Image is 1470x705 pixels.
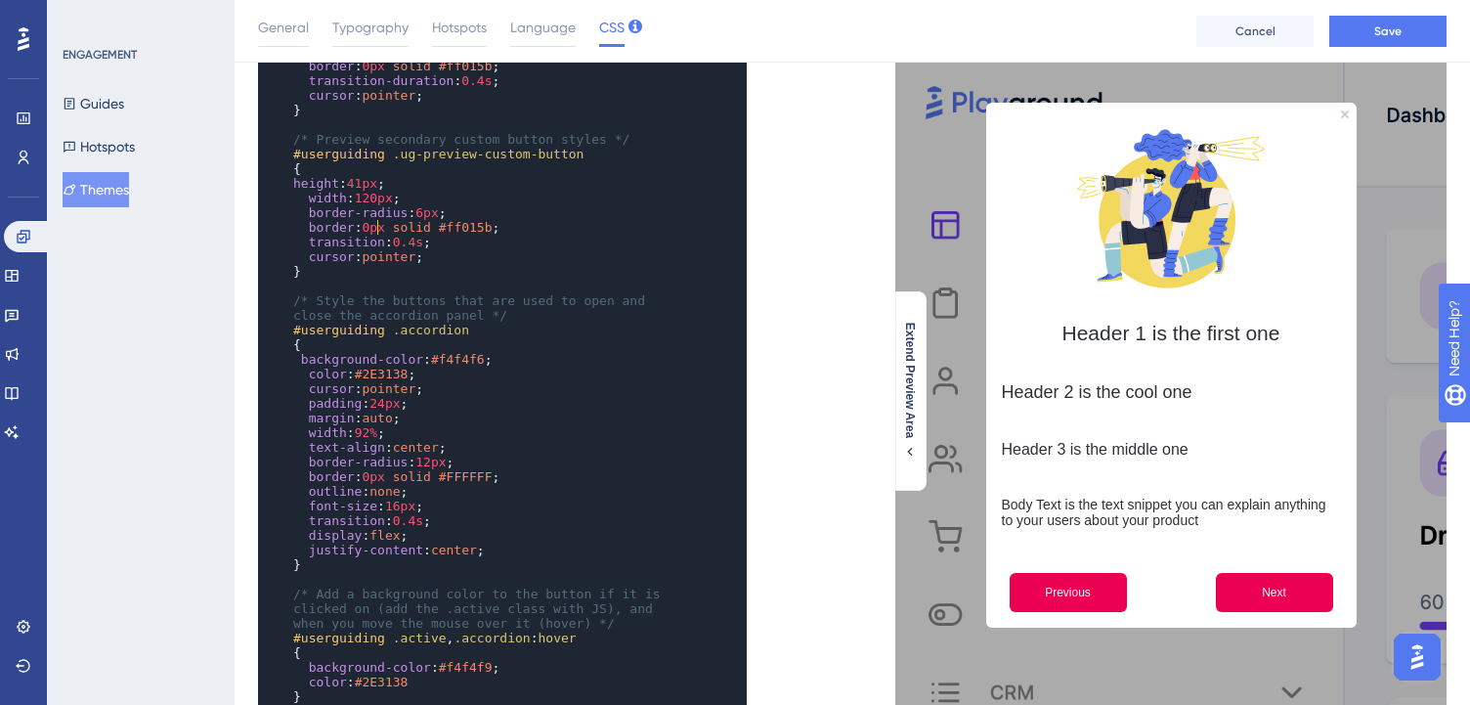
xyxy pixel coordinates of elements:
[431,352,485,367] span: #f4f4f6
[362,469,384,484] span: 0px
[309,513,385,528] span: transition
[309,411,355,425] span: margin
[293,205,447,220] span: : ;
[362,411,392,425] span: auto
[293,469,499,484] span: : ;
[293,337,301,352] span: {
[599,16,625,39] span: CSS
[293,543,485,557] span: : ;
[293,631,385,645] span: #userguiding
[293,411,401,425] span: : ;
[293,176,385,191] span: : ;
[107,450,446,481] p: Body Text is the text snippet you can explain anything to your users about your product
[293,249,423,264] span: : ;
[431,543,477,557] span: center
[393,323,469,337] span: .accordion
[321,526,438,565] button: Next
[393,440,439,455] span: center
[393,513,423,528] span: 0.4s
[293,323,385,337] span: #userguiding
[538,631,576,645] span: hover
[309,220,355,235] span: border
[63,47,137,63] div: ENGAGEMENT
[902,323,918,438] span: Extend Preview Area
[293,645,301,660] span: {
[393,147,584,161] span: .ug-preview-custom-button
[293,440,447,455] span: : ;
[258,16,309,39] span: General
[1374,23,1402,39] span: Save
[309,73,454,88] span: transition-duration
[293,132,629,147] span: /* Preview secondary custom button styles */
[309,440,385,455] span: text-align
[446,64,454,71] div: Close Preview
[293,191,401,205] span: : ;
[385,499,415,513] span: 16px
[293,557,301,572] span: }
[439,660,493,675] span: #f4f4f9
[309,660,431,675] span: background-color
[393,631,447,645] span: .active
[369,396,400,411] span: 24px
[309,205,409,220] span: border-radius
[309,191,347,205] span: width
[369,528,400,543] span: flex
[293,367,415,381] span: : ;
[293,660,499,675] span: : ;
[293,425,385,440] span: : ;
[293,528,409,543] span: : ;
[309,455,409,469] span: border-radius
[894,323,926,460] button: Extend Preview Area
[293,513,431,528] span: : ;
[362,381,415,396] span: pointer
[293,499,423,513] span: : ;
[293,264,301,279] span: }
[293,220,499,235] span: : ;
[293,675,423,689] span: :
[309,249,355,264] span: cursor
[114,526,232,565] button: Previous
[393,235,423,249] span: 0.4s
[107,394,446,412] h3: Header 3 is the middle one
[439,220,493,235] span: #ff015b
[293,235,431,249] span: : ;
[293,352,493,367] span: : ;
[362,88,415,103] span: pointer
[362,220,384,235] span: 0px
[1329,16,1447,47] button: Save
[293,59,499,73] span: : ;
[107,275,446,298] h1: Header 1 is the first one
[293,381,423,396] span: : ;
[309,88,355,103] span: cursor
[63,172,129,207] button: Themes
[454,631,530,645] span: .accordion
[309,469,355,484] span: border
[293,103,301,117] span: }
[309,528,363,543] span: display
[415,205,438,220] span: 6px
[347,176,377,191] span: 41px
[393,469,431,484] span: solid
[355,191,393,205] span: 120px
[1388,628,1447,686] iframe: UserGuiding AI Assistant Launcher
[293,455,454,469] span: : ;
[309,425,347,440] span: width
[293,484,409,499] span: : ;
[393,220,431,235] span: solid
[1235,23,1275,39] span: Cancel
[362,59,384,73] span: 0px
[369,484,400,499] span: none
[293,161,301,176] span: {
[309,367,347,381] span: color
[293,396,409,411] span: : ;
[309,675,347,689] span: color
[355,675,409,689] span: #2E3138
[63,129,135,164] button: Hotspots
[178,64,373,259] img: Modal Media
[355,367,409,381] span: #2E3138
[309,499,377,513] span: font-size
[309,59,355,73] span: border
[293,293,653,323] span: /* Style the buttons that are used to open and close the accordion panel */
[293,689,301,704] span: }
